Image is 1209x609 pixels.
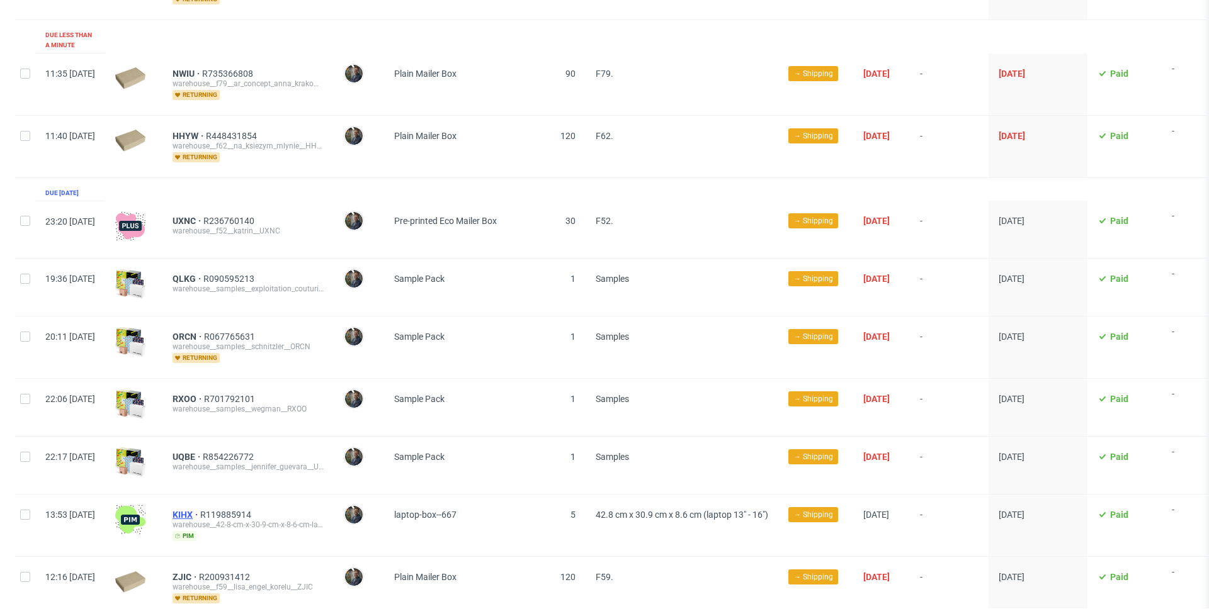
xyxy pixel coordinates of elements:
span: R448431854 [206,131,259,141]
span: R735366808 [202,69,256,79]
span: - [920,332,979,363]
img: Maciej Sobola [345,390,363,408]
img: plain-eco.9b3ba858dad33fd82c36.png [115,67,145,89]
span: F62. [596,131,613,141]
img: wHgJFi1I6lmhQAAAABJRU5ErkJggg== [115,505,145,535]
a: R090595213 [203,274,257,284]
span: 23:20 [DATE] [45,216,95,226]
span: [DATE] [999,274,1025,284]
img: Maciej Sobola [345,65,363,82]
span: → Shipping [793,509,833,520]
span: pim [173,531,196,541]
span: returning [173,90,220,100]
span: - [920,216,979,243]
span: Samples [596,274,629,284]
span: [DATE] [999,332,1025,342]
span: Plain Mailer Box [394,69,457,79]
img: Maciej Sobola [345,127,363,145]
div: warehouse__f79__ar_concept_anna_krakowska__NWIU [173,79,324,89]
a: QLKG [173,274,203,284]
span: 22:06 [DATE] [45,394,95,404]
span: - [920,510,979,541]
img: Maciej Sobola [345,212,363,230]
span: [DATE] [999,452,1025,462]
span: [DATE] [863,216,890,226]
span: 120 [560,131,576,141]
a: R067765631 [204,332,258,342]
span: - [920,452,979,479]
img: Maciej Sobola [345,448,363,466]
span: RXOO [173,394,204,404]
span: 120 [560,572,576,582]
div: warehouse__samples__wegman__RXOO [173,404,324,414]
div: warehouse__42-8-cm-x-30-9-cm-x-8-6-cm-laptop-13-16__brock_sm__KIHX [173,520,324,530]
a: ZJIC [173,572,199,582]
span: 13:53 [DATE] [45,510,95,520]
span: → Shipping [793,393,833,405]
span: Plain Mailer Box [394,572,457,582]
div: warehouse__samples__exploitation_couturier_agricole__QLKG [173,284,324,294]
span: - [920,274,979,301]
span: Paid [1110,332,1128,342]
a: ORCN [173,332,204,342]
span: KIHX [173,510,200,520]
div: Due less than a minute [45,30,95,50]
span: - [920,572,979,603]
span: [DATE] [999,510,1025,520]
span: 12:16 [DATE] [45,572,95,582]
img: sample-icon.16e107be6ad460a3e330.png [115,327,145,357]
span: Paid [1110,452,1128,462]
span: [DATE] [999,69,1025,79]
span: 1 [570,274,576,284]
span: → Shipping [793,451,833,462]
span: → Shipping [793,130,833,142]
span: Paid [1110,394,1128,404]
span: F52. [596,216,613,226]
span: 90 [565,69,576,79]
span: UXNC [173,216,203,226]
span: [DATE] [863,510,889,520]
span: R854226772 [203,452,256,462]
span: → Shipping [793,215,833,226]
img: plus-icon.676465ae8f3a83198b3f.png [115,211,145,241]
img: sample-icon.16e107be6ad460a3e330.png [115,447,145,477]
span: 1 [570,394,576,404]
span: 22:17 [DATE] [45,452,95,462]
img: Maciej Sobola [345,506,363,523]
span: - [920,69,979,100]
span: - [920,131,979,162]
div: warehouse__f59__lisa_engel_korelu__ZJIC [173,582,324,592]
span: Plain Mailer Box [394,131,457,141]
span: Paid [1110,131,1128,141]
span: 11:40 [DATE] [45,131,95,141]
span: Samples [596,452,629,462]
span: Sample Pack [394,274,445,284]
a: R701792101 [204,394,258,404]
span: Paid [1110,274,1128,284]
span: Sample Pack [394,394,445,404]
span: [DATE] [999,131,1025,141]
div: warehouse__samples__schnitzler__ORCN [173,342,324,352]
span: 1 [570,332,576,342]
span: [DATE] [863,332,890,342]
span: Paid [1110,572,1128,582]
div: warehouse__f62__na_ksiezym_mlynie__HHYW [173,141,324,151]
img: plain-eco.9b3ba858dad33fd82c36.png [115,130,145,151]
span: F59. [596,572,613,582]
span: returning [173,152,220,162]
span: NWIU [173,69,202,79]
span: - [920,394,979,421]
a: UQBE [173,452,203,462]
span: R119885914 [200,510,254,520]
div: warehouse__f52__katrin__UXNC [173,226,324,236]
span: Paid [1110,216,1128,226]
span: [DATE] [999,394,1025,404]
img: Maciej Sobola [345,568,363,586]
img: plain-eco.9b3ba858dad33fd82c36.png [115,571,145,593]
span: [DATE] [999,572,1025,582]
span: Samples [596,332,629,342]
